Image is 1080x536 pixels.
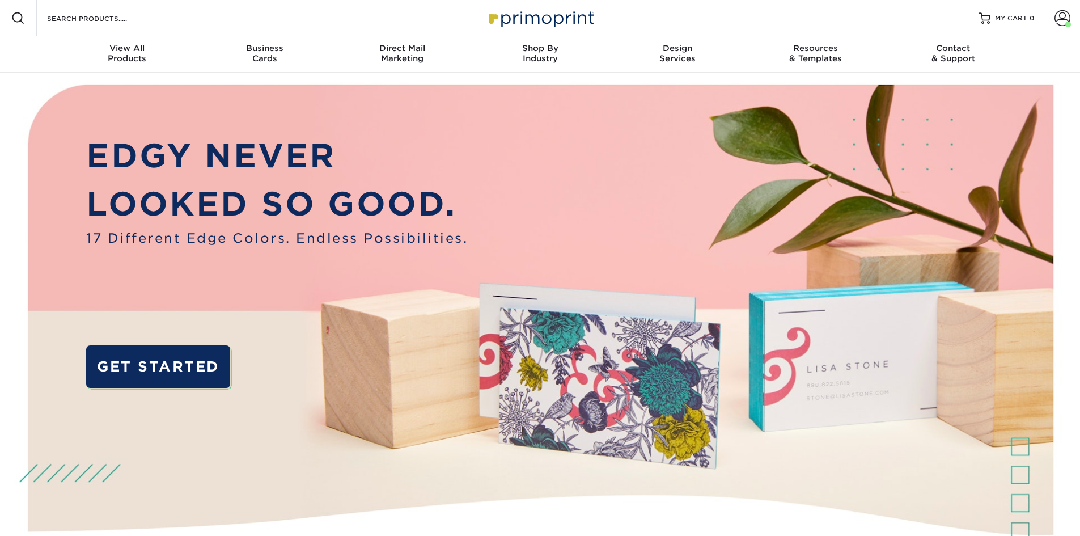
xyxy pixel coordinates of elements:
img: Primoprint [484,6,597,30]
p: EDGY NEVER [86,132,468,180]
a: Contact& Support [884,36,1022,73]
div: & Support [884,43,1022,64]
span: Contact [884,43,1022,53]
a: GET STARTED [86,345,230,388]
span: Direct Mail [333,43,471,53]
span: View All [58,43,196,53]
span: 0 [1030,14,1035,22]
div: Products [58,43,196,64]
span: Business [196,43,333,53]
input: SEARCH PRODUCTS..... [46,11,156,25]
span: Design [609,43,747,53]
a: View AllProducts [58,36,196,73]
span: MY CART [995,14,1027,23]
a: BusinessCards [196,36,333,73]
span: 17 Different Edge Colors. Endless Possibilities. [86,229,468,248]
span: Shop By [471,43,609,53]
div: Marketing [333,43,471,64]
a: DesignServices [609,36,747,73]
div: Industry [471,43,609,64]
a: Resources& Templates [747,36,884,73]
a: Direct MailMarketing [333,36,471,73]
p: LOOKED SO GOOD. [86,180,468,229]
div: Cards [196,43,333,64]
div: Services [609,43,747,64]
a: Shop ByIndustry [471,36,609,73]
span: Resources [747,43,884,53]
div: & Templates [747,43,884,64]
